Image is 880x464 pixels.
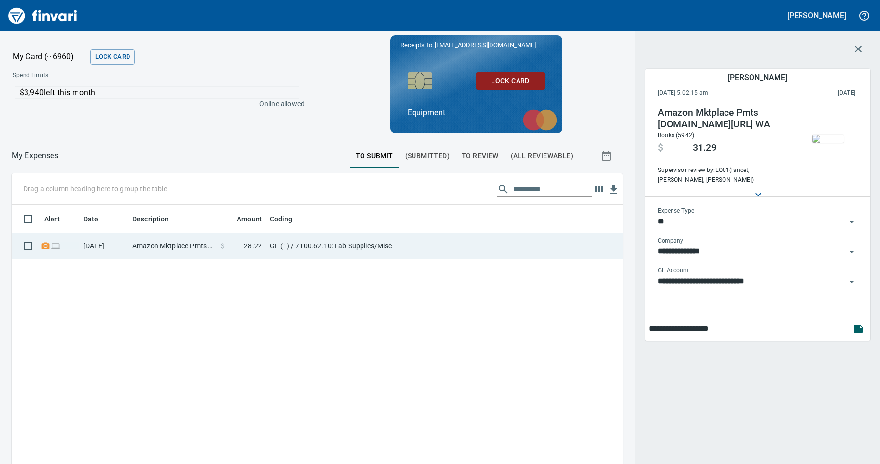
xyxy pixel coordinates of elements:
[693,142,717,154] span: 31.29
[728,73,787,83] h5: [PERSON_NAME]
[20,87,299,98] p: $3,940 left this month
[773,88,855,98] span: This charge was settled by the merchant and appears on the 2025/09/13 statement.
[13,71,176,81] span: Spend Limits
[44,213,73,225] span: Alert
[787,10,846,21] h5: [PERSON_NAME]
[400,40,552,50] p: Receipts to:
[592,182,606,196] button: Choose columns to display
[13,51,86,63] p: My Card (···6960)
[405,150,450,162] span: (Submitted)
[129,233,217,259] td: Amazon Mktplace Pmts [DOMAIN_NAME][URL] WA
[847,317,870,341] span: This records your note into the expense
[847,37,870,61] button: Close transaction
[44,213,60,225] span: Alert
[90,49,135,65] button: Lock Card
[845,275,858,289] button: Open
[845,245,858,259] button: Open
[12,150,58,162] p: My Expenses
[484,75,537,87] span: Lock Card
[5,99,305,109] p: Online allowed
[812,135,844,143] img: receipts%2Ftapani%2F2025-09-16%2FpiGV5CgfDrQnoJsBvzAL1lfK6Pz2__hkqSPE45V81SnRT21hTm.jpg
[658,268,689,273] label: GL Account
[12,150,58,162] nav: breadcrumb
[221,241,225,251] span: $
[658,132,694,139] span: Books (5942)
[6,4,79,27] img: Finvari
[606,182,621,197] button: Download Table
[95,51,130,63] span: Lock Card
[83,213,99,225] span: Date
[266,233,511,259] td: GL (1) / 7100.62.10: Fab Supplies/Misc
[79,233,129,259] td: [DATE]
[270,213,305,225] span: Coding
[408,107,545,119] p: Equipment
[658,142,663,154] span: $
[658,107,791,130] h4: Amazon Mktplace Pmts [DOMAIN_NAME][URL] WA
[658,208,694,214] label: Expense Type
[845,215,858,229] button: Open
[237,213,262,225] span: Amount
[132,213,182,225] span: Description
[40,243,51,249] span: Receipt Required
[511,150,573,162] span: (All Reviewable)
[132,213,169,225] span: Description
[270,213,292,225] span: Coding
[476,72,545,90] button: Lock Card
[224,213,262,225] span: Amount
[785,8,849,23] button: [PERSON_NAME]
[658,88,773,98] span: [DATE] 5:02:15 am
[434,40,537,49] span: [EMAIL_ADDRESS][DOMAIN_NAME]
[24,184,167,194] p: Drag a column heading here to group the table
[83,213,111,225] span: Date
[462,150,499,162] span: To Review
[244,241,262,251] span: 28.22
[51,243,61,249] span: Online transaction
[658,166,791,185] span: Supervisor review by: EQ01 (lancet, [PERSON_NAME], [PERSON_NAME])
[518,104,562,136] img: mastercard.svg
[658,238,683,244] label: Company
[356,150,393,162] span: To Submit
[592,144,623,168] button: Show transactions within a particular date range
